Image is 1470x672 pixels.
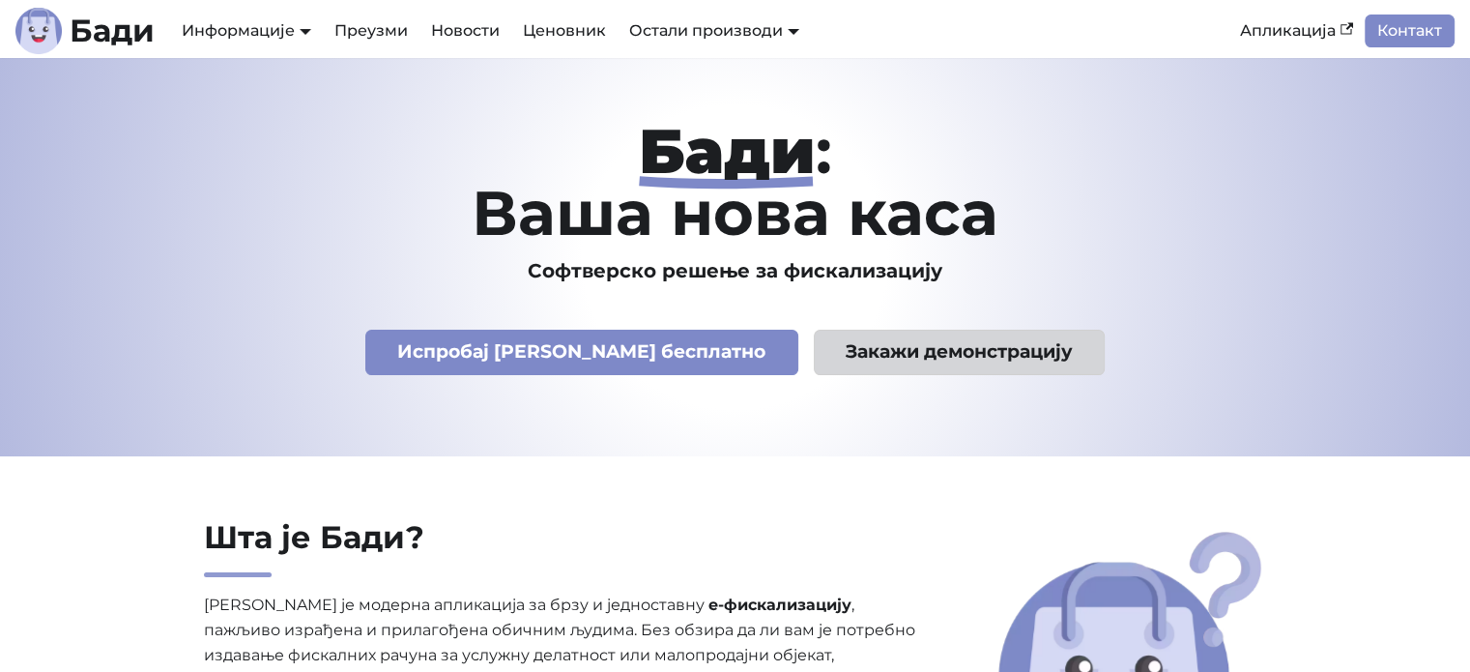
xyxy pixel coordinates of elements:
a: Преузми [323,15,419,47]
a: Испробај [PERSON_NAME] бесплатно [365,330,798,375]
strong: Бади [639,113,816,189]
a: Ценовник [511,15,618,47]
h2: Шта је Бади? [204,518,917,577]
b: Бади [70,15,155,46]
a: Остали производи [629,21,799,40]
a: Контакт [1365,15,1455,47]
a: Закажи демонстрацију [814,330,1106,375]
img: Лого [15,8,62,54]
a: Новости [419,15,511,47]
a: Апликација [1228,15,1365,47]
a: Информације [182,21,311,40]
a: ЛогоБади [15,8,155,54]
h1: : Ваша нова каса [113,120,1358,244]
h3: Софтверско решење за фискализацију [113,259,1358,283]
strong: е-фискализацију [708,596,851,614]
